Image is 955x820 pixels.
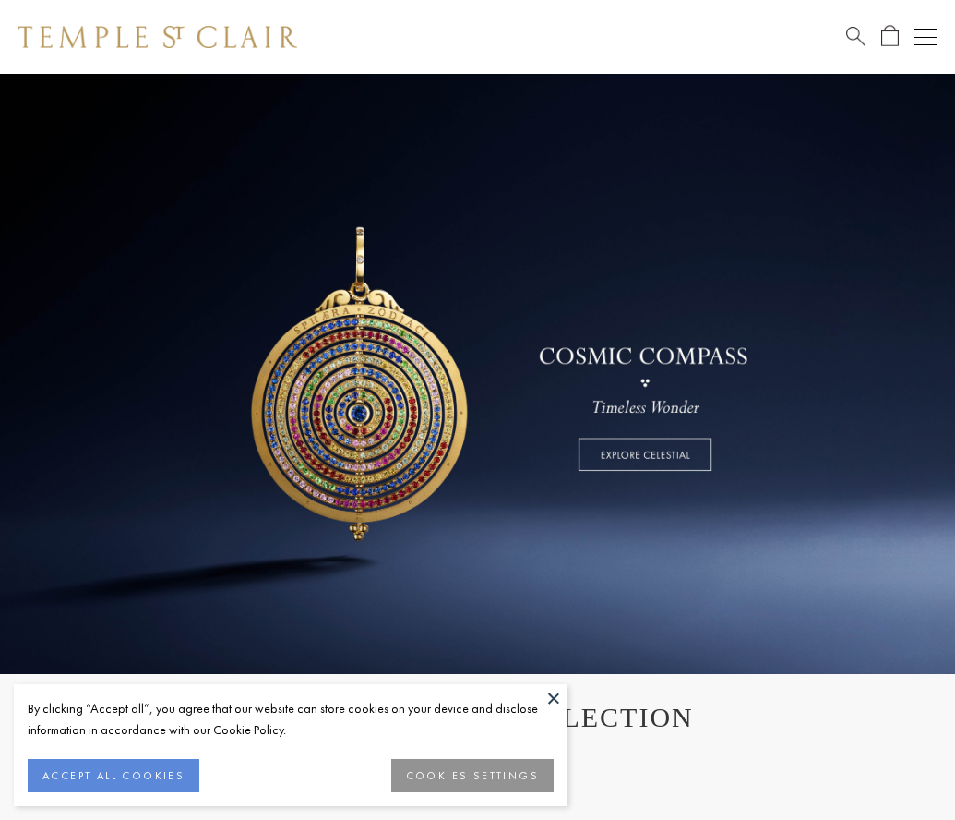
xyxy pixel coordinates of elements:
[28,698,554,741] div: By clicking “Accept all”, you agree that our website can store cookies on your device and disclos...
[18,26,297,48] img: Temple St. Clair
[914,26,937,48] button: Open navigation
[846,25,865,48] a: Search
[28,759,199,792] button: ACCEPT ALL COOKIES
[391,759,554,792] button: COOKIES SETTINGS
[881,25,899,48] a: Open Shopping Bag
